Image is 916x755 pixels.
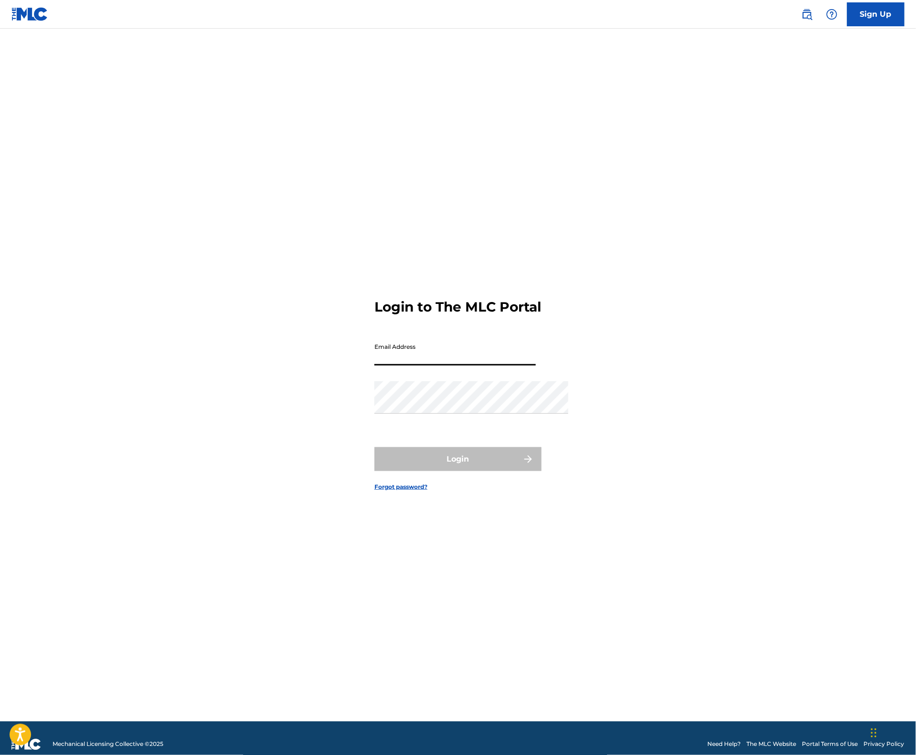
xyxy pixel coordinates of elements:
a: Portal Terms of Use [802,740,858,749]
img: logo [11,739,41,750]
a: Need Help? [708,740,741,749]
a: Privacy Policy [864,740,905,749]
a: The MLC Website [747,740,797,749]
h3: Login to The MLC Portal [374,299,541,315]
img: MLC Logo [11,7,48,21]
iframe: Chat Widget [868,709,916,755]
a: Forgot password? [374,483,427,491]
span: Mechanical Licensing Collective © 2025 [53,740,163,749]
img: help [826,9,838,20]
a: Public Search [798,5,817,24]
a: Sign Up [847,2,905,26]
div: Glisser [871,719,877,747]
div: Widget de chat [868,709,916,755]
img: search [801,9,813,20]
div: Help [822,5,841,24]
